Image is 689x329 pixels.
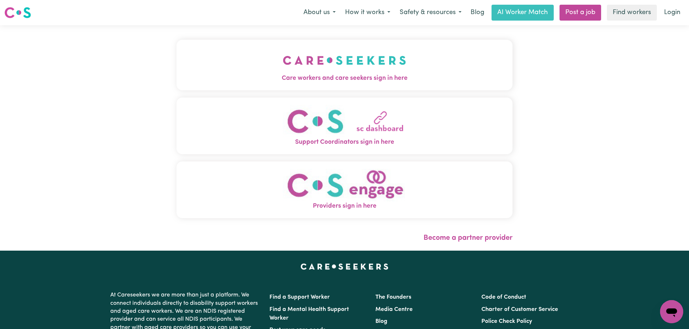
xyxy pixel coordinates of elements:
a: Charter of Customer Service [481,307,558,312]
a: Careseekers home page [301,264,388,269]
a: Blog [375,319,387,324]
img: Careseekers logo [4,6,31,19]
a: Police Check Policy [481,319,532,324]
a: Login [660,5,685,21]
button: Support Coordinators sign in here [176,98,513,154]
button: Providers sign in here [176,161,513,218]
a: Media Centre [375,307,413,312]
a: Find a Mental Health Support Worker [269,307,349,321]
button: Care workers and care seekers sign in here [176,40,513,90]
button: About us [299,5,340,20]
a: Careseekers logo [4,4,31,21]
a: Blog [466,5,489,21]
a: Find workers [607,5,657,21]
span: Support Coordinators sign in here [176,138,513,147]
a: Become a partner provider [424,234,513,242]
iframe: Button to launch messaging window [660,300,683,323]
span: Care workers and care seekers sign in here [176,74,513,83]
button: Safety & resources [395,5,466,20]
a: Find a Support Worker [269,294,330,300]
a: AI Worker Match [492,5,554,21]
button: How it works [340,5,395,20]
a: Code of Conduct [481,294,526,300]
a: The Founders [375,294,411,300]
a: Post a job [560,5,601,21]
span: Providers sign in here [176,202,513,211]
